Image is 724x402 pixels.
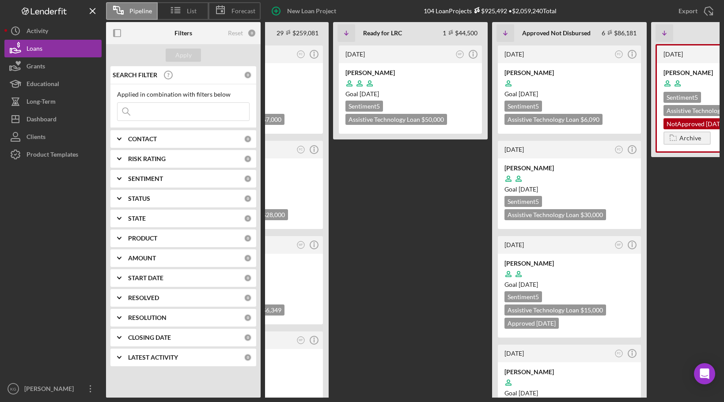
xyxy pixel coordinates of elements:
[613,144,625,156] button: FC
[27,93,56,113] div: Long-Term
[663,131,711,145] button: Archive
[4,22,102,40] button: Activity
[244,274,252,282] div: 0
[504,209,606,220] div: Assistive Technology Loan
[4,110,102,128] button: Dashboard
[617,352,621,355] text: FC
[345,101,383,112] div: Sentiment 5
[27,40,42,60] div: Loans
[299,338,303,342] text: MF
[295,144,307,156] button: FC
[663,50,683,58] time: 2025-10-12 06:14
[4,146,102,163] button: Product Templates
[27,128,45,148] div: Clients
[228,30,243,37] div: Reset
[187,8,197,15] span: List
[694,363,715,384] div: Open Intercom Messenger
[504,241,524,248] time: 2025-10-02 04:23
[663,92,701,103] div: Sentiment 5
[166,49,201,62] button: Apply
[4,75,102,93] a: Educational
[10,387,16,391] text: KG
[244,135,252,143] div: 0
[504,318,559,329] div: Approved [DATE]
[504,304,606,316] div: Assistive Technology Loan $15,000
[244,214,252,222] div: 0
[504,114,603,125] div: Assistive Technology Loan
[504,349,524,357] time: 2025-09-25 18:57
[128,135,157,143] b: CONTACT
[613,239,625,251] button: MF
[345,50,365,58] time: 2025-10-12 19:24
[27,75,59,95] div: Educational
[522,30,591,37] b: Approved Not Disbursed
[262,211,285,218] span: $28,000
[519,281,538,288] time: 10/23/2025
[113,71,157,79] b: SEARCH FILTER
[504,368,634,376] div: [PERSON_NAME]
[128,334,171,341] b: CLOSING DATE
[443,29,478,37] div: 1 $44,500
[128,195,150,202] b: STATUS
[27,110,57,130] div: Dashboard
[602,29,637,37] div: 6 $86,181
[504,164,634,173] div: [PERSON_NAME]
[175,49,192,62] div: Apply
[128,274,163,282] b: START DATE
[613,49,625,60] button: FC
[299,53,303,56] text: FC
[4,93,102,110] button: Long-Term
[504,389,538,397] span: Goal
[617,53,621,56] text: FC
[345,68,475,77] div: [PERSON_NAME]
[497,44,642,135] a: [DATE]FC[PERSON_NAME]Goal [DATE]Sentiment5Assistive Technology Loan $6,090
[299,148,303,151] text: FC
[454,49,466,60] button: MF
[129,8,152,15] span: Pipeline
[504,146,524,153] time: 2025-10-10 17:40
[519,90,538,98] time: 11/08/2025
[4,57,102,75] button: Grants
[504,291,542,302] div: Sentiment 5
[504,68,634,77] div: [PERSON_NAME]
[670,2,720,20] button: Export
[244,254,252,262] div: 0
[287,2,336,20] div: New Loan Project
[4,128,102,146] button: Clients
[299,243,303,246] text: MF
[128,155,166,162] b: RISK RATING
[262,116,281,123] span: $7,000
[617,148,621,151] text: FC
[265,2,345,20] button: New Loan Project
[27,57,45,77] div: Grants
[613,348,625,360] button: FC
[244,353,252,361] div: 0
[360,90,379,98] time: 10/22/2025
[679,131,701,145] div: Archive
[244,175,252,183] div: 0
[421,116,444,123] span: $50,000
[345,90,379,98] span: Goal
[504,101,542,112] div: Sentiment 5
[295,239,307,251] button: MF
[337,44,483,135] a: [DATE]MF[PERSON_NAME]Goal [DATE]Sentiment5Assistive Technology Loan $50,000
[519,185,538,193] time: 11/06/2025
[504,90,538,98] span: Goal
[128,354,178,361] b: LATEST ACTIVITY
[247,29,256,38] div: 0
[424,7,557,15] div: 104 Loan Projects • $2,059,240 Total
[497,235,642,339] a: [DATE]MF[PERSON_NAME]Goal [DATE]Sentiment5Assistive Technology Loan $15,000Approved [DATE]
[4,40,102,57] button: Loans
[128,314,167,321] b: RESOLUTION
[244,195,252,203] div: 0
[174,30,192,37] b: Filters
[27,146,78,165] div: Product Templates
[244,294,252,302] div: 0
[231,8,255,15] span: Forecast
